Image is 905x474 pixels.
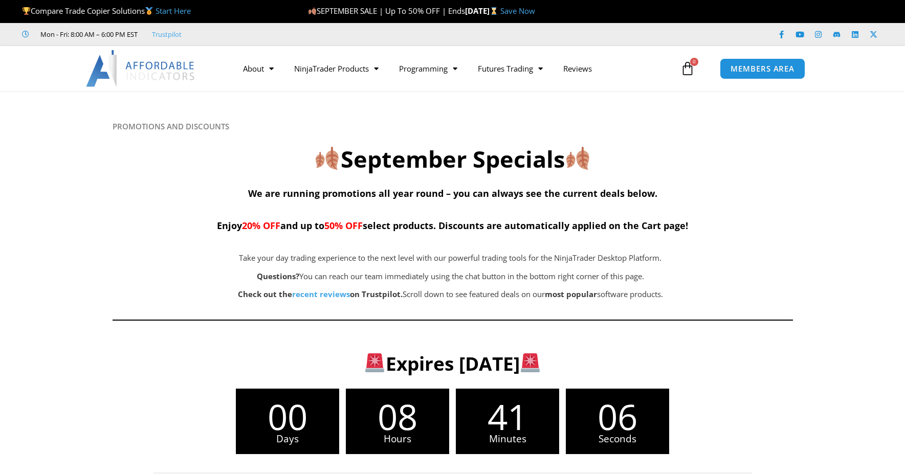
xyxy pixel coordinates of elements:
[239,253,661,263] span: Take your day trading experience to the next level with our powerful trading tools for the NinjaT...
[38,28,138,40] span: Mon - Fri: 8:00 AM – 6:00 PM EST
[324,219,363,232] span: 50% OFF
[257,271,299,281] strong: Questions?
[316,147,339,170] img: 🍂
[521,353,540,372] img: 🚨
[468,57,553,80] a: Futures Trading
[23,7,30,15] img: 🏆
[113,122,793,131] h6: PROMOTIONS AND DISCOUNTS
[500,6,535,16] a: Save Now
[456,399,559,434] span: 41
[145,7,153,15] img: 🥇
[152,28,182,40] a: Trustpilot
[86,50,196,87] img: LogoAI | Affordable Indicators – NinjaTrader
[164,269,738,284] p: You can reach our team immediately using the chat button in the bottom right corner of this page.
[156,6,191,16] a: Start Here
[566,399,669,434] span: 06
[233,57,284,80] a: About
[164,287,738,302] p: Scroll down to see featured deals on our software products.
[284,57,389,80] a: NinjaTrader Products
[236,434,339,444] span: Days
[242,219,280,232] span: 20% OFF
[731,65,794,73] span: MEMBERS AREA
[308,7,316,15] img: 🍂
[346,399,449,434] span: 08
[217,219,688,232] span: Enjoy and up to select products. Discounts are automatically applied on the Cart page!
[456,434,559,444] span: Minutes
[248,187,657,199] span: We are running promotions all year round – you can always see the current deals below.
[389,57,468,80] a: Programming
[545,289,597,299] b: most popular
[553,57,602,80] a: Reviews
[113,144,793,174] h2: September Specials
[238,289,403,299] strong: Check out the on Trustpilot.
[465,6,500,16] strong: [DATE]
[720,58,805,79] a: MEMBERS AREA
[566,147,589,170] img: 🍂
[566,434,669,444] span: Seconds
[129,351,776,376] h3: Expires [DATE]
[490,7,498,15] img: ⌛
[665,54,710,83] a: 0
[236,399,339,434] span: 00
[233,57,678,80] nav: Menu
[292,289,350,299] a: recent reviews
[690,58,698,66] span: 0
[22,6,191,16] span: Compare Trade Copier Solutions
[307,6,465,16] span: SEPTEMBER SALE | Up To 50% OFF | Ends
[346,434,449,444] span: Hours
[365,353,384,372] img: 🚨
